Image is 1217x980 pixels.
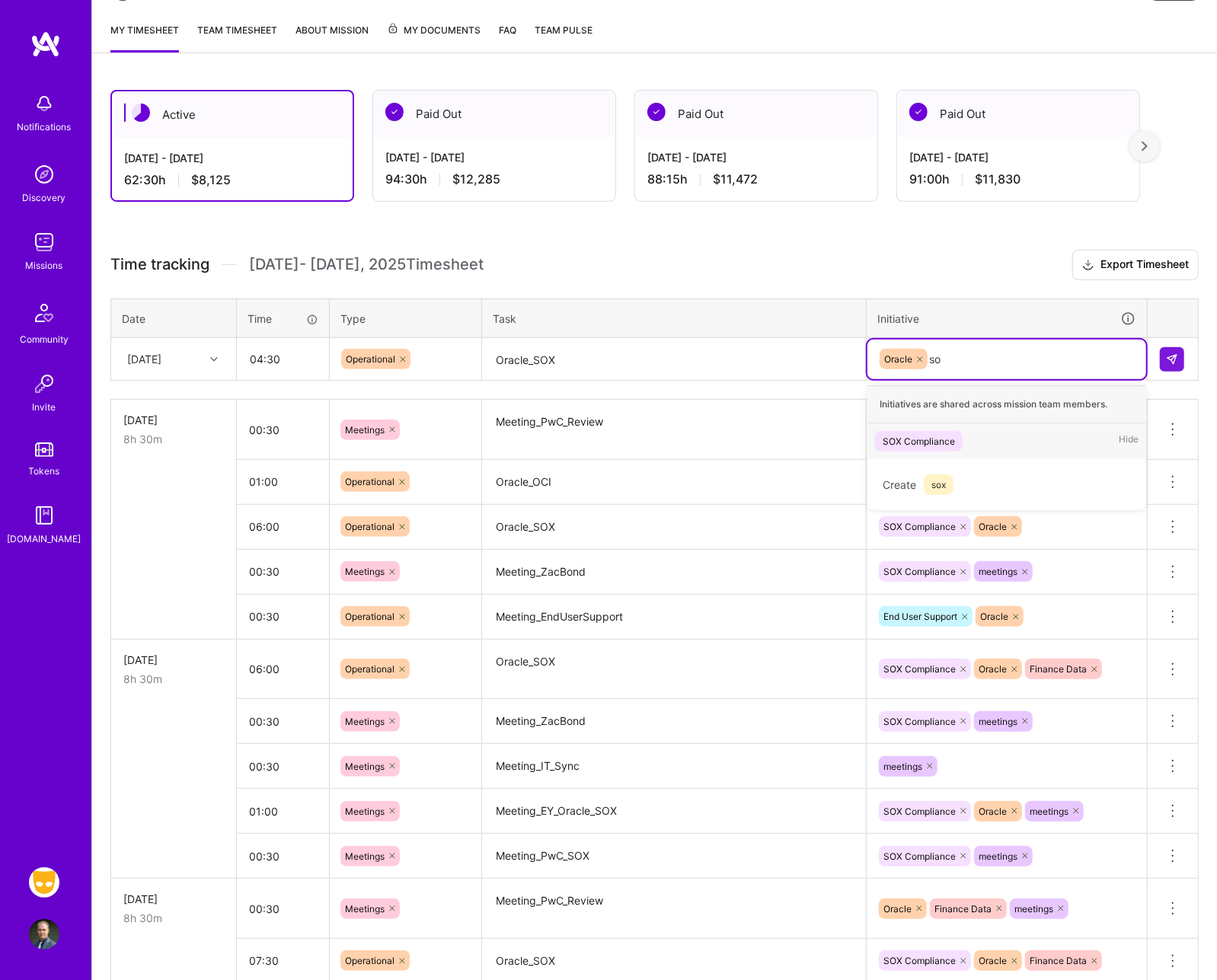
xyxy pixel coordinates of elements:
input: HH:MM [237,551,329,592]
span: SOX Compliance [883,716,956,727]
img: teamwork [29,227,59,257]
textarea: Meeting_EY_Oracle_SOX [484,790,864,832]
textarea: Meeting_EndUserSupport [484,596,864,638]
div: Time [248,311,318,327]
th: Date [111,298,237,338]
span: Meetings [345,903,385,915]
span: Meetings [345,851,385,862]
span: My Documents [387,22,481,39]
span: meetings [883,761,922,772]
input: HH:MM [237,836,329,876]
i: icon Chevron [210,356,218,363]
div: null [1160,347,1186,372]
textarea: Meeting_ZacBond [484,701,864,742]
img: Active [132,104,150,122]
span: Oracle [979,663,1007,675]
span: Meetings [345,424,385,436]
span: Oracle [980,611,1008,622]
span: [DATE] - [DATE] , 2025 Timesheet [249,255,484,274]
img: discovery [29,159,59,190]
textarea: Meeting_PwC_Review [484,401,864,458]
span: SOX Compliance [883,851,956,862]
span: Oracle [883,903,912,915]
div: [DATE] [123,652,224,668]
span: Operational [346,353,395,365]
div: Community [20,331,69,347]
span: SOX Compliance [883,566,956,577]
div: Initiative [877,310,1136,327]
input: HH:MM [237,791,329,832]
span: Operational [345,611,394,622]
span: Time tracking [110,255,209,274]
a: My timesheet [110,22,179,53]
span: Meetings [345,716,385,727]
div: 91:00 h [909,171,1127,187]
span: Operational [345,955,394,966]
input: HH:MM [238,339,328,379]
img: Paid Out [647,103,666,121]
span: meetings [979,716,1017,727]
div: Missions [26,257,63,273]
textarea: Oracle_SOX [484,340,864,380]
div: Discovery [23,190,66,206]
span: Oracle [979,806,1007,817]
div: 8h 30m [123,431,224,447]
input: HH:MM [237,461,329,502]
span: $11,472 [713,171,758,187]
button: Export Timesheet [1072,250,1199,280]
img: Paid Out [385,103,404,121]
span: Finance Data [1030,663,1087,675]
a: Team Pulse [535,22,593,53]
span: Operational [345,476,394,487]
div: 88:15 h [647,171,865,187]
a: My Documents [387,22,481,53]
div: Tokens [29,463,60,479]
span: $12,285 [452,171,500,187]
th: Type [330,298,482,338]
textarea: Oracle_OCI [484,461,864,503]
a: FAQ [499,22,516,53]
div: [DOMAIN_NAME] [8,531,81,547]
a: About Mission [295,22,369,53]
img: Submit [1166,353,1178,366]
div: SOX Compliance [883,433,955,449]
input: HH:MM [237,506,329,547]
span: Meetings [345,761,385,772]
div: Paid Out [897,91,1139,137]
span: Finance Data [1030,955,1087,966]
span: Meetings [345,806,385,817]
input: HH:MM [237,701,329,742]
div: 94:30 h [385,171,603,187]
textarea: Meeting_PwC_Review [484,880,864,937]
span: End User Support [883,611,957,622]
img: guide book [29,500,59,531]
img: right [1142,141,1148,152]
div: 62:30 h [124,172,340,188]
input: HH:MM [237,889,329,929]
span: $8,125 [191,172,231,188]
span: Hide [1119,431,1139,452]
textarea: Oracle_SOX [484,641,864,698]
img: User Avatar [29,919,59,950]
span: meetings [1030,806,1068,817]
span: sox [924,474,953,495]
img: bell [29,88,59,119]
div: Paid Out [635,91,877,137]
a: User Avatar [25,919,63,950]
div: Paid Out [373,91,615,137]
input: HH:MM [237,649,329,689]
div: Active [112,91,353,138]
textarea: Meeting_ZacBond [484,551,864,593]
span: SOX Compliance [883,955,956,966]
span: SOX Compliance [883,521,956,532]
span: Oracle [979,955,1007,966]
span: $11,830 [975,171,1021,187]
span: meetings [979,851,1017,862]
div: [DATE] [123,412,224,428]
textarea: Meeting_PwC_SOX [484,835,864,877]
div: [DATE] - [DATE] [124,150,340,166]
div: Create [875,467,1139,503]
span: SOX Compliance [883,806,956,817]
i: icon Download [1082,257,1094,273]
div: [DATE] - [DATE] [647,149,865,165]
